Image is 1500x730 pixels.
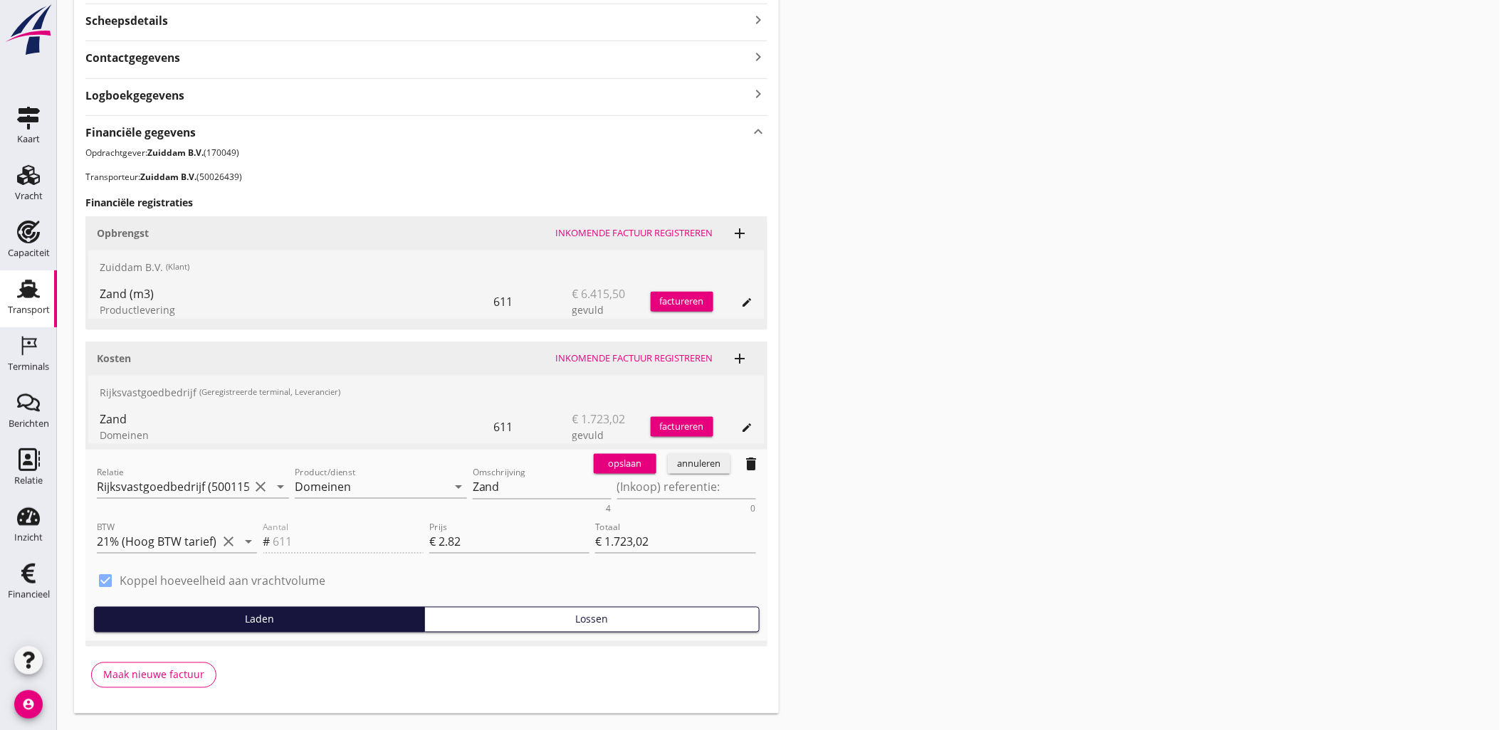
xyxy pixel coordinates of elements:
[85,125,196,141] strong: Financiële gegevens
[439,530,589,553] input: Prijs
[424,607,759,633] button: Lossen
[3,4,54,56] img: logo-small.a267ee39.svg
[199,386,340,398] small: (Geregistreerde terminal, Leverancier)
[88,250,765,285] div: Zuiddam B.V.
[732,350,749,367] i: add
[431,612,752,627] div: Lossen
[15,191,43,201] div: Vracht
[550,223,719,243] button: Inkomende factuur registreren
[88,376,765,410] div: Rijksvastgoedbedrijf
[147,147,204,159] strong: Zuiddam B.V.
[97,475,249,498] input: Relatie
[595,530,755,553] input: Totaal
[8,590,50,599] div: Financieel
[295,475,447,498] input: Product/dienst
[97,226,149,240] strong: Opbrengst
[742,422,753,433] i: edit
[85,50,180,66] strong: Contactgegevens
[450,478,467,495] i: arrow_drop_down
[668,454,730,474] button: annuleren
[120,574,325,588] label: Koppel hoeveelheid aan vrachtvolume
[8,248,50,258] div: Capaciteit
[252,478,269,495] i: clear
[651,292,713,312] button: factureren
[85,147,767,159] p: Opdrachtgever: (170049)
[85,88,184,104] strong: Logboekgegevens
[473,475,612,499] textarea: Omschrijving
[750,85,767,104] i: keyboard_arrow_right
[651,417,713,437] button: factureren
[750,10,767,29] i: keyboard_arrow_right
[594,454,656,474] button: opslaan
[429,533,439,550] div: €
[673,457,725,471] div: annuleren
[85,171,767,184] p: Transporteur: (50026439)
[14,690,43,719] i: account_circle
[140,171,196,183] strong: Zuiddam B.V.
[100,411,494,428] div: Zand
[651,295,713,309] div: factureren
[272,478,289,495] i: arrow_drop_down
[572,302,651,317] div: gevuld
[556,226,713,240] div: Inkomende factuur registreren
[14,476,43,485] div: Relatie
[750,122,767,141] i: keyboard_arrow_up
[97,530,217,553] input: BTW
[599,457,651,471] div: opslaan
[166,261,189,273] small: (Klant)
[97,351,131,365] strong: Kosten
[17,134,40,144] div: Kaart
[742,297,753,308] i: edit
[550,349,719,369] button: Inkomende factuur registreren
[572,411,626,428] span: € 1.723,02
[494,410,572,444] div: 611
[751,504,756,513] div: 0
[94,607,425,633] button: Laden
[572,285,626,302] span: € 6.415,50
[732,225,749,242] i: add
[607,504,612,513] div: 4
[100,428,494,443] div: Domeinen
[85,13,168,29] strong: Scheepsdetails
[100,285,494,302] div: Zand (m3)
[9,419,49,428] div: Berichten
[8,362,49,371] div: Terminals
[556,351,713,366] div: Inkomende factuur registreren
[743,455,760,472] i: delete
[750,47,767,66] i: keyboard_arrow_right
[651,420,713,434] div: factureren
[220,533,237,550] i: clear
[494,285,572,319] div: 611
[14,533,43,542] div: Inzicht
[85,195,767,210] h3: Financiële registraties
[572,428,651,443] div: gevuld
[100,612,419,627] div: Laden
[100,302,494,317] div: Productlevering
[240,533,257,550] i: arrow_drop_down
[91,662,216,688] button: Maak nieuwe factuur
[617,475,756,499] textarea: (Inkoop) referentie:
[103,667,204,682] div: Maak nieuwe factuur
[8,305,50,314] div: Transport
